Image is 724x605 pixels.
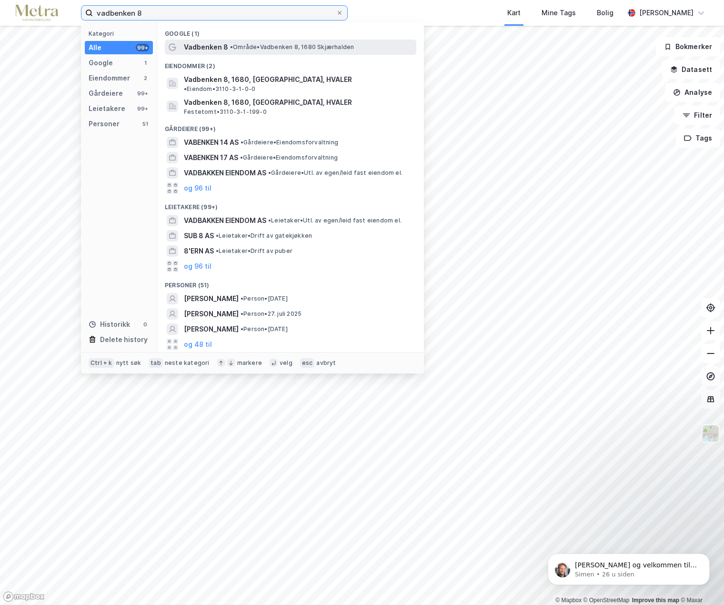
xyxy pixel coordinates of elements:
button: og 48 til [184,339,212,350]
div: Ctrl + k [89,358,114,368]
a: Mapbox homepage [3,591,45,602]
div: Alle [89,42,101,53]
span: Person • [DATE] [241,325,288,333]
div: 0 [141,321,149,328]
a: OpenStreetMap [583,597,630,604]
span: Festetomt • 3110-3-1-199-0 [184,108,267,116]
div: Leietakere (99+) [157,196,424,213]
span: • [230,43,233,50]
div: Gårdeiere [89,88,123,99]
img: metra-logo.256734c3b2bbffee19d4.png [15,5,58,21]
input: Søk på adresse, matrikkel, gårdeiere, leietakere eller personer [93,6,336,20]
span: Område • Vadbenken 8, 1680 Skjærhalden [230,43,354,51]
span: Eiendom • 3110-3-1-0-0 [184,85,255,93]
div: Gårdeiere (99+) [157,118,424,135]
div: Historikk [89,319,130,330]
span: Vadbenken 8, 1680, [GEOGRAPHIC_DATA], HVALER [184,97,412,108]
div: Delete history [100,334,148,345]
div: velg [280,359,292,367]
button: Tags [676,129,720,148]
button: og 96 til [184,182,211,194]
span: [PERSON_NAME] [184,323,239,335]
span: • [241,325,243,333]
span: • [240,154,243,161]
span: VABENKEN 17 AS [184,152,238,163]
div: avbryt [316,359,336,367]
div: neste kategori [165,359,210,367]
span: 8'ERN AS [184,245,214,257]
div: 1 [141,59,149,67]
span: • [184,85,187,92]
div: Kart [507,7,521,19]
div: Eiendommer (2) [157,55,424,72]
div: Personer (51) [157,274,424,291]
button: og 96 til [184,261,211,272]
span: • [216,247,219,254]
span: SUB 8 AS [184,230,214,242]
div: Leietakere [89,103,125,114]
span: VADBAKKEN EIENDOM AS [184,215,266,226]
span: Leietaker • Drift av gatekjøkken [216,232,312,240]
button: Analyse [665,83,720,102]
span: • [241,139,243,146]
div: Personer [89,118,120,130]
a: Mapbox [555,597,582,604]
span: • [268,169,271,176]
a: Improve this map [632,597,679,604]
span: Person • 27. juli 2025 [241,310,302,318]
div: [PERSON_NAME] [639,7,694,19]
div: 51 [141,120,149,128]
div: nytt søk [116,359,141,367]
img: Z [702,424,720,443]
div: 99+ [136,105,149,112]
button: Bokmerker [656,37,720,56]
div: Mine Tags [542,7,576,19]
div: Eiendommer [89,72,130,84]
span: VADBAKKEN EIENDOM AS [184,167,266,179]
span: Gårdeiere • Utl. av egen/leid fast eiendom el. [268,169,402,177]
span: • [241,295,243,302]
div: Kategori [89,30,153,37]
span: Gårdeiere • Eiendomsforvaltning [240,154,338,161]
div: tab [149,358,163,368]
div: markere [237,359,262,367]
span: • [268,217,271,224]
span: • [216,232,219,239]
div: 99+ [136,44,149,51]
span: Person • [DATE] [241,295,288,302]
div: Google (1) [157,22,424,40]
span: Leietaker • Utl. av egen/leid fast eiendom el. [268,217,402,224]
span: • [241,310,243,317]
span: Leietaker • Drift av puber [216,247,292,255]
div: esc [300,358,315,368]
div: Bolig [597,7,613,19]
span: [PERSON_NAME] [184,308,239,320]
button: Filter [674,106,720,125]
button: Datasett [662,60,720,79]
span: Vadbenken 8, 1680, [GEOGRAPHIC_DATA], HVALER [184,74,352,85]
div: 99+ [136,90,149,97]
div: 2 [141,74,149,82]
span: Gårdeiere • Eiendomsforvaltning [241,139,338,146]
span: VABENKEN 14 AS [184,137,239,148]
span: Vadbenken 8 [184,41,228,53]
div: Google [89,57,113,69]
iframe: Intercom notifications melding [533,534,724,600]
span: [PERSON_NAME] [184,293,239,304]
